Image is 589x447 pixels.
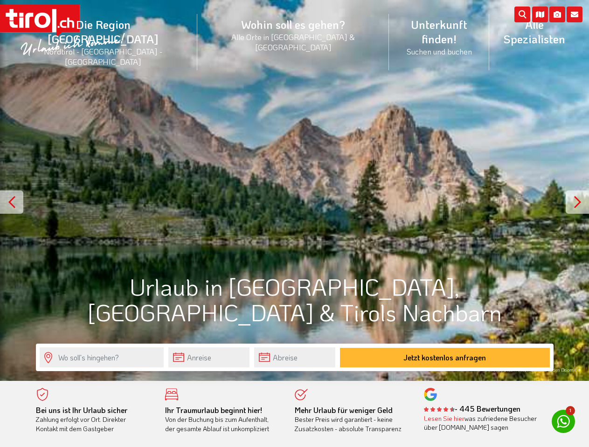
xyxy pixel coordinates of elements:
small: Alle Orte in [GEOGRAPHIC_DATA] & [GEOGRAPHIC_DATA] [208,32,378,52]
small: Nordtirol - [GEOGRAPHIC_DATA] - [GEOGRAPHIC_DATA] [21,46,186,67]
small: Suchen und buchen [400,46,478,56]
div: Zahlung erfolgt vor Ort. Direkter Kontakt mit dem Gastgeber [36,406,152,433]
a: Die Region [GEOGRAPHIC_DATA]Nordtirol - [GEOGRAPHIC_DATA] - [GEOGRAPHIC_DATA] [9,7,197,77]
i: Kontakt [567,7,582,22]
b: Bei uns ist Ihr Urlaub sicher [36,405,127,415]
input: Wo soll's hingehen? [40,347,164,367]
b: - 445 Bewertungen [424,404,520,413]
input: Anreise [168,347,249,367]
button: Jetzt kostenlos anfragen [340,348,550,367]
a: Lesen Sie hier [424,414,464,423]
div: Bester Preis wird garantiert - keine Zusatzkosten - absolute Transparenz [295,406,410,433]
input: Abreise [254,347,335,367]
div: was zufriedene Besucher über [DOMAIN_NAME] sagen [424,414,540,432]
span: 1 [566,406,575,415]
a: Wohin soll es gehen?Alle Orte in [GEOGRAPHIC_DATA] & [GEOGRAPHIC_DATA] [197,7,389,62]
i: Fotogalerie [549,7,565,22]
b: Ihr Traumurlaub beginnt hier! [165,405,262,415]
a: Alle Spezialisten [489,7,580,56]
i: Karte öffnen [532,7,548,22]
div: Von der Buchung bis zum Aufenthalt, der gesamte Ablauf ist unkompliziert [165,406,281,433]
b: Mehr Urlaub für weniger Geld [295,405,393,415]
a: 1 [552,410,575,433]
a: Unterkunft finden!Suchen und buchen [389,7,489,67]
